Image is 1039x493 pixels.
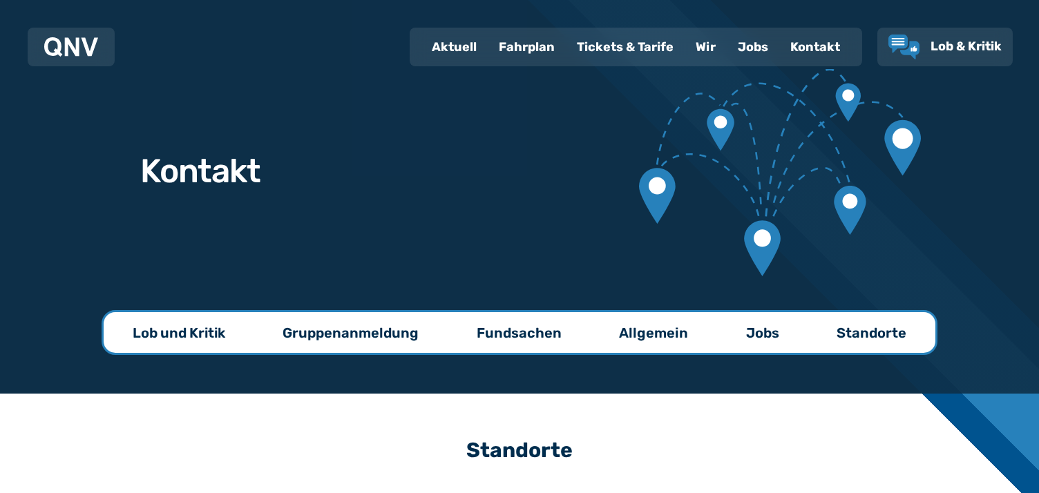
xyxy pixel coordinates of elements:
a: Jobs [727,29,779,65]
a: Kontakt [779,29,851,65]
p: Gruppenanmeldung [283,323,419,342]
p: Fundsachen [477,323,562,342]
p: Allgemein [619,323,688,342]
a: Fundsachen [449,312,589,353]
a: Wir [685,29,727,65]
p: Standorte [837,323,906,342]
img: Verbundene Kartenmarkierungen [639,69,921,276]
img: QNV Logo [44,37,98,57]
p: Jobs [746,323,779,342]
a: Jobs [718,312,807,353]
a: Gruppenanmeldung [255,312,446,353]
h3: Standorte [84,426,955,474]
a: Fahrplan [488,29,566,65]
a: Lob & Kritik [888,35,1002,59]
a: Aktuell [421,29,488,65]
h1: Kontakt [140,155,260,188]
a: Tickets & Tarife [566,29,685,65]
a: Standorte [809,312,934,353]
a: Lob und Kritik [105,312,253,353]
p: Lob und Kritik [133,323,225,342]
span: Lob & Kritik [931,39,1002,54]
a: Allgemein [591,312,716,353]
a: QNV Logo [44,33,98,61]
